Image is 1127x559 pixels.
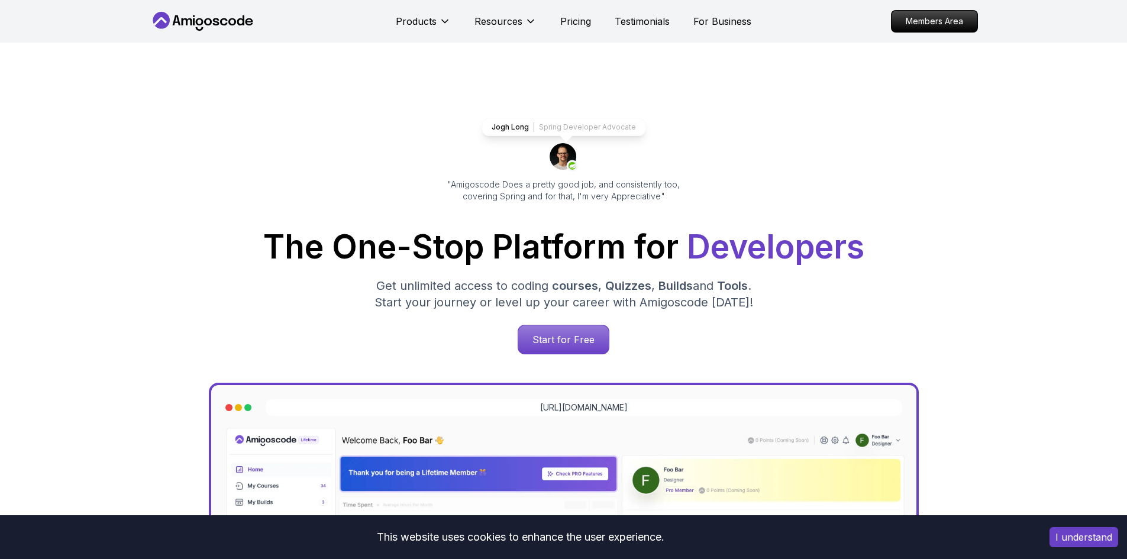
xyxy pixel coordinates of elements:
[1050,527,1118,547] button: Accept cookies
[693,14,751,28] a: For Business
[560,14,591,28] a: Pricing
[687,227,864,266] span: Developers
[717,279,748,293] span: Tools
[615,14,670,28] a: Testimonials
[474,14,537,38] button: Resources
[365,277,763,311] p: Get unlimited access to coding , , and . Start your journey or level up your career with Amigosco...
[658,279,693,293] span: Builds
[552,279,598,293] span: courses
[396,14,437,28] p: Products
[431,179,696,202] p: "Amigoscode Does a pretty good job, and consistently too, covering Spring and for that, I'm very ...
[550,143,578,172] img: josh long
[492,122,529,132] p: Jogh Long
[396,14,451,38] button: Products
[474,14,522,28] p: Resources
[518,325,609,354] p: Start for Free
[605,279,651,293] span: Quizzes
[892,11,977,32] p: Members Area
[518,325,609,354] a: Start for Free
[891,10,978,33] a: Members Area
[9,524,1032,550] div: This website uses cookies to enhance the user experience.
[159,231,968,263] h1: The One-Stop Platform for
[539,122,636,132] p: Spring Developer Advocate
[540,402,628,413] a: [URL][DOMAIN_NAME]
